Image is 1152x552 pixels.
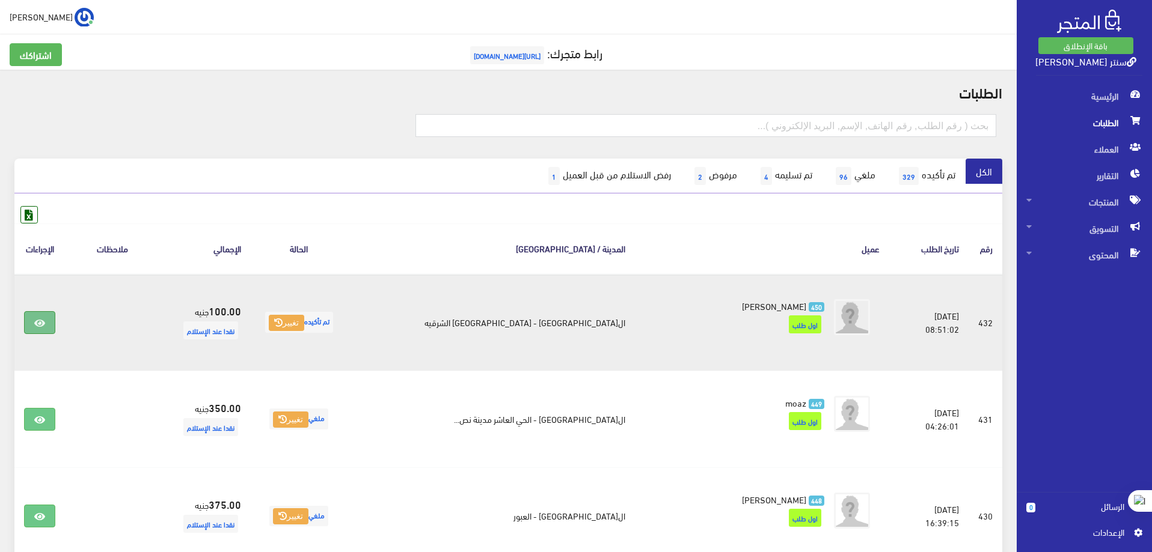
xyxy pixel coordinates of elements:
span: 1 [548,167,560,185]
a: العملاء [1017,136,1152,162]
span: العملاء [1026,136,1142,162]
td: ال[GEOGRAPHIC_DATA] - [GEOGRAPHIC_DATA] الشرقيه [348,274,635,371]
a: رابط متجرك:[URL][DOMAIN_NAME] [467,41,602,64]
th: تاريخ الطلب [889,223,969,273]
a: 448 [PERSON_NAME] [654,493,824,506]
a: سنتر [PERSON_NAME] [1035,52,1136,70]
a: تم تأكيده329 [886,159,966,193]
a: رفض الاستلام من قبل العميل1 [535,159,681,193]
img: avatar.png [834,493,870,529]
span: 2 [694,167,706,185]
a: الرئيسية [1017,83,1152,109]
span: ملغي [269,506,328,527]
strong: 100.00 [209,303,241,318]
a: الكل [966,159,1002,184]
a: اشتراكك [10,43,62,66]
a: 449 moaz [654,396,824,409]
span: الرئيسية [1026,83,1142,109]
a: تم تسليمه4 [747,159,823,193]
span: 96 [836,167,851,185]
span: الرسائل [1045,500,1124,513]
th: الإجراءات [14,223,65,273]
a: 450 [PERSON_NAME] [654,299,824,312]
td: [DATE] 04:26:01 [889,371,969,467]
a: التقارير [1017,162,1152,189]
th: عميل [635,223,890,273]
a: المحتوى [1017,241,1152,268]
span: [PERSON_NAME] [742,297,806,314]
a: مرفوض2 [681,159,747,193]
th: اﻹجمالي [161,223,251,273]
span: اﻹعدادات [1036,526,1124,539]
a: المنتجات [1017,189,1152,215]
span: الطلبات [1026,109,1142,136]
td: جنيه [161,274,251,371]
span: نقدا عند الإستلام [183,515,238,533]
td: جنيه [161,371,251,467]
span: 329 [899,167,919,185]
img: avatar.png [834,396,870,432]
input: بحث ( رقم الطلب, رقم الهاتف, الإسم, البريد اﻹلكتروني )... [415,114,997,137]
td: 432 [969,274,1002,371]
span: moaz [785,394,806,411]
span: ملغي [269,408,328,429]
button: تغيير [273,411,308,428]
th: ملاحظات [65,223,161,273]
a: باقة الإنطلاق [1038,37,1133,54]
a: الطلبات [1017,109,1152,136]
span: [URL][DOMAIN_NAME] [470,46,544,64]
img: . [1057,10,1121,33]
img: avatar.png [834,299,870,335]
button: تغيير [273,508,308,525]
span: اول طلب [789,412,821,430]
span: 0 [1026,503,1035,512]
span: التسويق [1026,215,1142,241]
span: المحتوى [1026,241,1142,268]
strong: 350.00 [209,399,241,415]
span: 450 [809,302,825,312]
td: 431 [969,371,1002,467]
span: نقدا عند الإستلام [183,418,238,436]
iframe: Drift Widget Chat Controller [14,470,60,515]
h2: الطلبات [14,84,1002,100]
span: اول طلب [789,315,821,333]
th: رقم [969,223,1002,273]
span: 4 [761,167,772,185]
span: التقارير [1026,162,1142,189]
span: تم تأكيده [265,312,333,333]
a: اﻹعدادات [1026,526,1142,545]
span: نقدا عند الإستلام [183,321,238,339]
th: المدينة / [GEOGRAPHIC_DATA] [348,223,635,273]
a: ملغي96 [823,159,886,193]
button: تغيير [269,315,304,332]
span: المنتجات [1026,189,1142,215]
td: ال[GEOGRAPHIC_DATA] - الحي العاشر مدينة نص... [348,371,635,467]
span: اول طلب [789,509,821,527]
td: [DATE] 08:51:02 [889,274,969,371]
span: 449 [809,399,825,409]
span: 448 [809,496,825,506]
span: [PERSON_NAME] [742,491,806,508]
a: 0 الرسائل [1026,500,1142,526]
img: ... [75,8,94,27]
a: ... [PERSON_NAME] [10,7,94,26]
strong: 375.00 [209,496,241,512]
th: الحالة [251,223,348,273]
span: [PERSON_NAME] [10,9,73,24]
